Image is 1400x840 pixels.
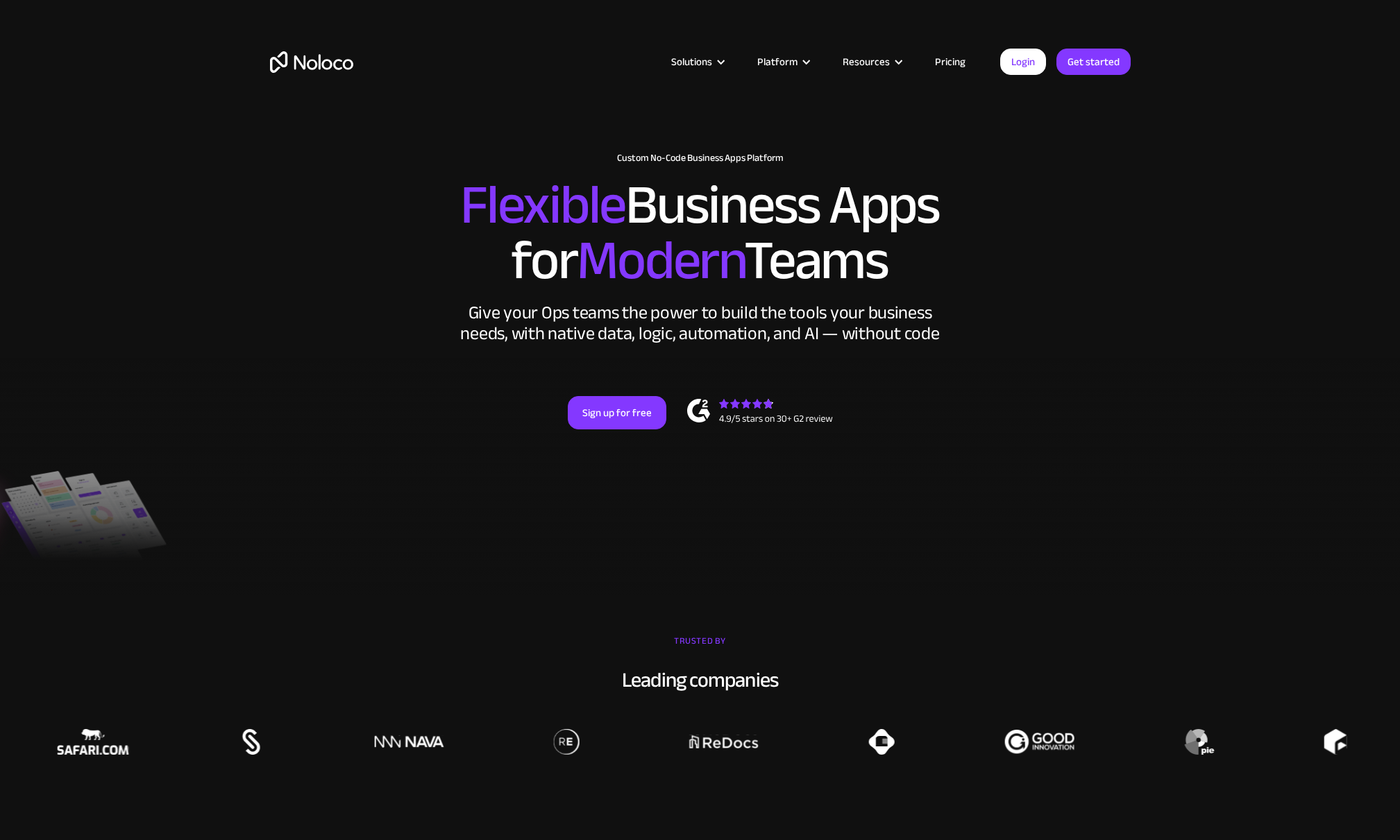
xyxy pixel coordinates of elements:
span: Modern [577,209,744,312]
a: Sign up for free [568,396,666,429]
div: Solutions [654,53,740,71]
a: Get started [1056,49,1131,75]
span: Flexible [460,153,625,257]
h1: Custom No-Code Business Apps Platform [270,153,1131,164]
div: Solutions [671,53,712,71]
div: Give your Ops teams the power to build the tools your business needs, with native data, logic, au... [457,302,943,344]
a: Login [1000,49,1046,75]
div: Resources [825,53,918,71]
h2: Business Apps for Teams [270,178,1131,289]
div: Platform [740,53,825,71]
div: Resources [843,53,890,71]
div: Platform [757,53,798,71]
a: home [270,51,353,73]
a: Pricing [918,53,983,71]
